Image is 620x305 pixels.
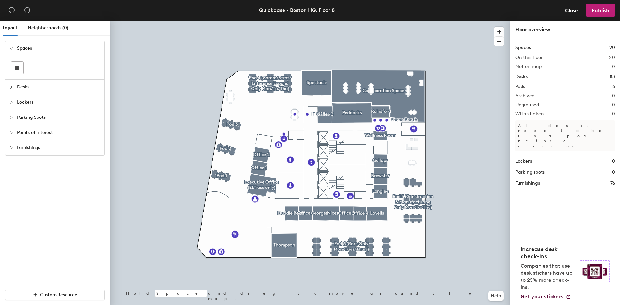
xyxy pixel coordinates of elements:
[521,262,576,291] p: Companies that use desk stickers have up to 25% more check-ins.
[488,291,504,301] button: Help
[9,116,13,119] span: collapsed
[9,85,13,89] span: collapsed
[28,25,68,31] span: Neighborhoods (0)
[515,84,525,89] h2: Pods
[40,292,77,298] span: Custom Resource
[9,131,13,135] span: collapsed
[515,93,534,98] h2: Archived
[609,55,615,60] h2: 20
[612,111,615,117] h2: 0
[612,84,615,89] h2: 6
[521,246,576,260] h4: Increase desk check-ins
[610,180,615,187] h1: 76
[515,64,542,69] h2: Not on map
[586,4,615,17] button: Publish
[515,158,532,165] h1: Lockers
[560,4,584,17] button: Close
[21,4,34,17] button: Redo (⌘ + ⇧ + Z)
[17,95,100,110] span: Lockers
[515,44,531,51] h1: Spaces
[17,125,100,140] span: Points of Interest
[515,73,528,80] h1: Desks
[580,260,610,282] img: Sticker logo
[9,146,13,150] span: collapsed
[612,169,615,176] h1: 0
[515,120,615,151] p: All desks need to be in a pod before saving
[610,73,615,80] h1: 83
[612,64,615,69] h2: 0
[9,100,13,104] span: collapsed
[259,6,335,14] div: Quickbase - Boston HQ, Floor 8
[592,7,609,14] span: Publish
[609,44,615,51] h1: 20
[5,290,105,300] button: Custom Resource
[515,26,615,34] div: Floor overview
[612,158,615,165] h1: 0
[521,293,571,300] a: Get your stickers
[515,55,543,60] h2: On this floor
[521,293,563,300] span: Get your stickers
[612,102,615,107] h2: 0
[17,41,100,56] span: Spaces
[612,93,615,98] h2: 0
[5,4,18,17] button: Undo (⌘ + Z)
[17,110,100,125] span: Parking Spots
[9,46,13,50] span: expanded
[565,7,578,14] span: Close
[515,102,539,107] h2: Ungrouped
[515,111,545,117] h2: With stickers
[515,169,545,176] h1: Parking spots
[17,140,100,155] span: Furnishings
[3,25,17,31] span: Layout
[17,80,100,95] span: Desks
[515,180,540,187] h1: Furnishings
